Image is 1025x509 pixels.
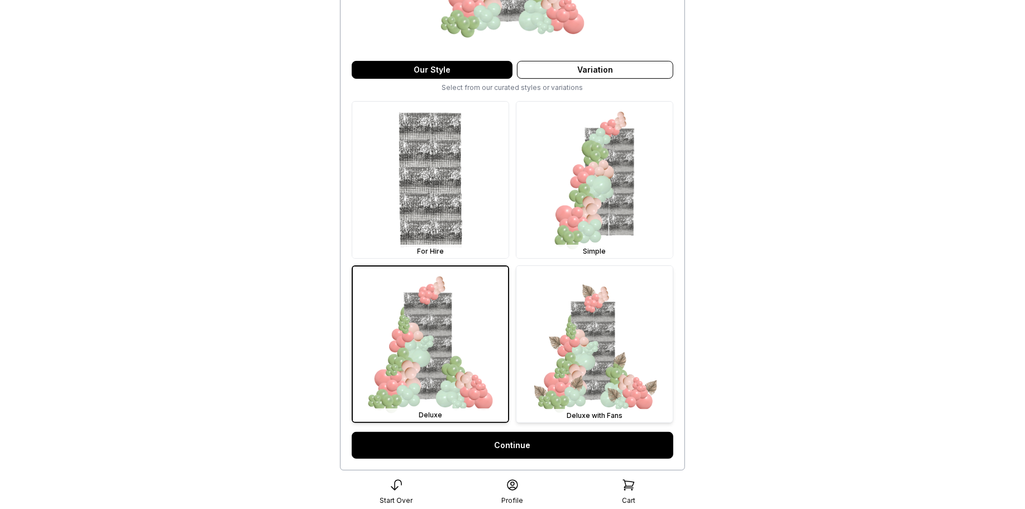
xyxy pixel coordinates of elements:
div: Our Style [352,61,512,79]
div: Cart [622,496,635,505]
div: Simple [519,247,670,256]
img: Simple [516,102,673,258]
div: For Hire [355,247,506,256]
div: Variation [517,61,673,79]
a: Continue [352,432,673,459]
div: Deluxe [355,411,506,420]
div: Start Over [380,496,413,505]
img: Deluxe [353,267,508,422]
div: Deluxe with Fans [519,411,670,420]
div: Profile [502,496,524,505]
div: Select from our curated styles or variations [352,83,673,92]
img: For Hire [352,102,509,258]
img: Deluxe with Fans [516,266,673,422]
